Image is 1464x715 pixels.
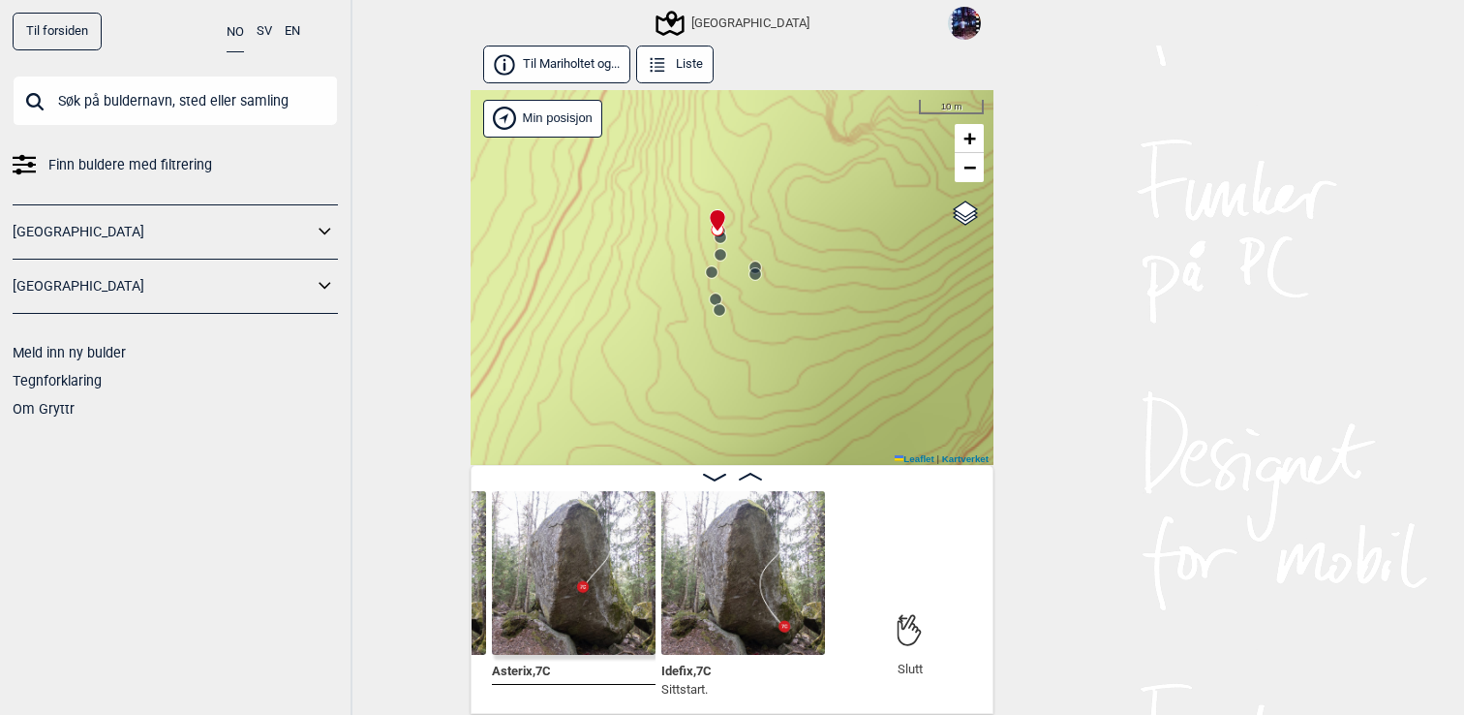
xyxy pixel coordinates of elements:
a: Til forsiden [13,13,102,50]
div: Vis min posisjon [483,100,602,138]
a: Tegnforklaring [13,373,102,389]
span: | [936,453,939,464]
button: Liste [636,46,714,83]
div: 10 m [919,100,984,115]
a: Zoom out [955,153,984,182]
div: [GEOGRAPHIC_DATA] [658,12,809,35]
span: Asterix , 7C [492,660,551,678]
a: Meld inn ny bulder [13,345,126,360]
a: Leaflet [895,453,934,464]
a: Kartverket [942,453,989,464]
input: Søk på buldernavn, sted eller samling [13,76,338,126]
img: Asterix 200509 [492,491,656,655]
a: [GEOGRAPHIC_DATA] [13,218,313,246]
span: Idefix , 7C [661,660,712,678]
button: SV [257,13,272,50]
a: Zoom in [955,124,984,153]
p: Sittstart. [661,680,712,699]
button: NO [227,13,244,52]
span: Finn buldere med filtrering [48,151,212,179]
button: EN [285,13,300,50]
a: [GEOGRAPHIC_DATA] [13,272,313,300]
button: Til Mariholtet og... [483,46,630,83]
img: DSCF8875 [948,7,981,40]
img: Idefix 200509 [661,491,825,655]
a: Layers [947,192,984,234]
a: Finn buldere med filtrering [13,151,338,179]
span: + [963,126,976,150]
a: Om Gryttr [13,401,75,417]
span: − [963,155,976,179]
